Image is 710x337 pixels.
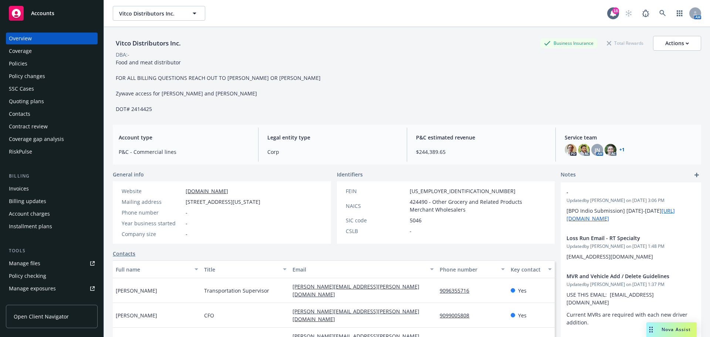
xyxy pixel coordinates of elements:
a: Billing updates [6,195,98,207]
div: DBA: - [116,51,129,58]
p: USE THIS EMAIL: [EMAIL_ADDRESS][DOMAIN_NAME] [567,291,695,306]
a: Accounts [6,3,98,24]
a: add [692,171,701,179]
button: Phone number [437,260,507,278]
div: Phone number [440,266,496,273]
span: Notes [561,171,576,179]
span: Updated by [PERSON_NAME] on [DATE] 1:37 PM [567,281,695,288]
div: Phone number [122,209,183,216]
div: FEIN [346,187,407,195]
div: Key contact [511,266,544,273]
a: SSC Cases [6,83,98,95]
button: Vitco Distributors Inc. [113,6,205,21]
div: Actions [665,36,689,50]
div: Invoices [9,183,29,195]
div: 18 [612,7,619,14]
div: Account charges [9,208,50,220]
button: Title [201,260,290,278]
button: Key contact [508,260,555,278]
p: Current MVRs are required with each new driver addition. [567,311,695,326]
a: Account charges [6,208,98,220]
span: Accounts [31,10,54,16]
span: P&C estimated revenue [416,134,547,141]
a: Manage exposures [6,283,98,294]
div: Mailing address [122,198,183,206]
a: Overview [6,33,98,44]
a: Invoices [6,183,98,195]
div: RiskPulse [9,146,32,158]
a: 9099005808 [440,312,475,319]
a: Switch app [672,6,687,21]
span: [US_EMPLOYER_IDENTIFICATION_NUMBER] [410,187,515,195]
span: - [186,219,187,227]
span: General info [113,171,144,178]
a: Contacts [113,250,135,257]
span: Loss Run Email - RT Specialty [567,234,676,242]
div: CSLB [346,227,407,235]
div: Overview [9,33,32,44]
div: Website [122,187,183,195]
button: Email [290,260,437,278]
button: Full name [113,260,201,278]
a: Coverage [6,45,98,57]
a: [PERSON_NAME][EMAIL_ADDRESS][PERSON_NAME][DOMAIN_NAME] [293,308,419,323]
a: Quoting plans [6,95,98,107]
span: CFO [204,311,214,319]
div: Drag to move [646,322,656,337]
a: RiskPulse [6,146,98,158]
button: Nova Assist [646,322,697,337]
a: Coverage gap analysis [6,133,98,145]
span: Yes [518,287,527,294]
a: [DOMAIN_NAME] [186,188,228,195]
span: Legal entity type [267,134,398,141]
div: Company size [122,230,183,238]
span: Updated by [PERSON_NAME] on [DATE] 1:48 PM [567,243,695,250]
img: photo [578,144,590,156]
button: Actions [653,36,701,51]
div: Billing [6,172,98,180]
span: [STREET_ADDRESS][US_STATE] [186,198,260,206]
a: Contacts [6,108,98,120]
div: Coverage gap analysis [9,133,64,145]
div: NAICS [346,202,407,210]
div: Loss Run Email - RT SpecialtyUpdatedby [PERSON_NAME] on [DATE] 1:48 PM[EMAIL_ADDRESS][DOMAIN_NAME] [561,228,701,266]
span: Open Client Navigator [14,313,69,320]
span: $244,389.65 [416,148,547,156]
span: MVR and Vehicle Add / Delete Guidelines [567,272,676,280]
span: Service team [565,134,695,141]
div: Full name [116,266,190,273]
span: [PERSON_NAME] [116,311,157,319]
a: Search [655,6,670,21]
span: Nova Assist [662,326,691,333]
div: Policies [9,58,27,70]
a: 9096355716 [440,287,475,294]
div: Total Rewards [603,38,647,48]
div: -Updatedby [PERSON_NAME] on [DATE] 3:06 PM[BPO Indio Submission] [DATE]-[DATE][URL][DOMAIN_NAME] [561,182,701,228]
span: Food and meat distributor FOR ALL BILLING QUESTIONS REACH OUT TO [PERSON_NAME] OR [PERSON_NAME] Z... [116,59,321,112]
span: - [567,188,676,196]
div: Installment plans [9,220,52,232]
div: Manage certificates [9,295,57,307]
div: SIC code [346,216,407,224]
span: - [410,227,412,235]
a: Report a Bug [638,6,653,21]
div: Policy checking [9,270,46,282]
div: Tools [6,247,98,255]
div: SSC Cases [9,83,34,95]
div: Year business started [122,219,183,227]
span: [EMAIL_ADDRESS][DOMAIN_NAME] [567,253,653,260]
div: Vitco Distributors Inc. [113,38,184,48]
div: Manage exposures [9,283,56,294]
span: Yes [518,311,527,319]
span: Transportation Supervisor [204,287,269,294]
div: Contract review [9,121,48,132]
div: Business Insurance [540,38,597,48]
a: +1 [619,148,625,152]
span: [PERSON_NAME] [116,287,157,294]
span: Identifiers [337,171,363,178]
a: Installment plans [6,220,98,232]
div: Billing updates [9,195,46,207]
div: Policy changes [9,70,45,82]
a: Policy checking [6,270,98,282]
